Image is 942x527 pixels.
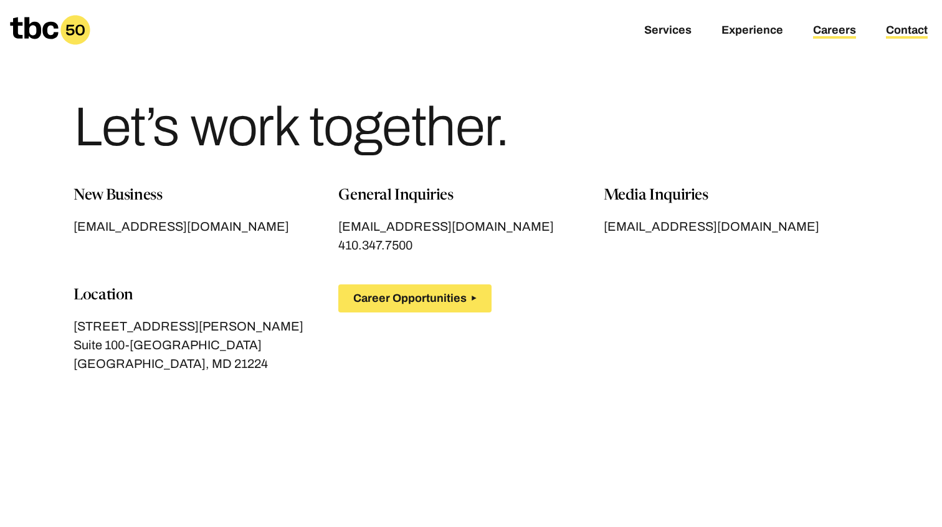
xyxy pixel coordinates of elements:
a: [EMAIL_ADDRESS][DOMAIN_NAME] [338,217,603,236]
span: [EMAIL_ADDRESS][DOMAIN_NAME] [604,220,819,236]
p: Location [74,284,338,307]
span: Career Opportunities [353,292,467,305]
p: Suite 100-[GEOGRAPHIC_DATA] [74,336,338,354]
a: Homepage [10,15,90,45]
a: Experience [721,24,783,39]
a: [EMAIL_ADDRESS][DOMAIN_NAME] [604,217,868,236]
a: Careers [813,24,856,39]
a: 410.347.7500 [338,236,412,254]
a: [EMAIL_ADDRESS][DOMAIN_NAME] [74,217,338,236]
p: [GEOGRAPHIC_DATA], MD 21224 [74,354,338,373]
span: 410.347.7500 [338,238,412,254]
button: Career Opportunities [338,284,492,312]
p: Media Inquiries [604,185,868,207]
a: Services [644,24,692,39]
span: [EMAIL_ADDRESS][DOMAIN_NAME] [338,220,554,236]
p: General Inquiries [338,185,603,207]
span: [EMAIL_ADDRESS][DOMAIN_NAME] [74,220,289,236]
h1: Let’s work together. [74,100,508,155]
p: [STREET_ADDRESS][PERSON_NAME] [74,317,338,336]
a: Contact [886,24,928,39]
p: New Business [74,185,338,207]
